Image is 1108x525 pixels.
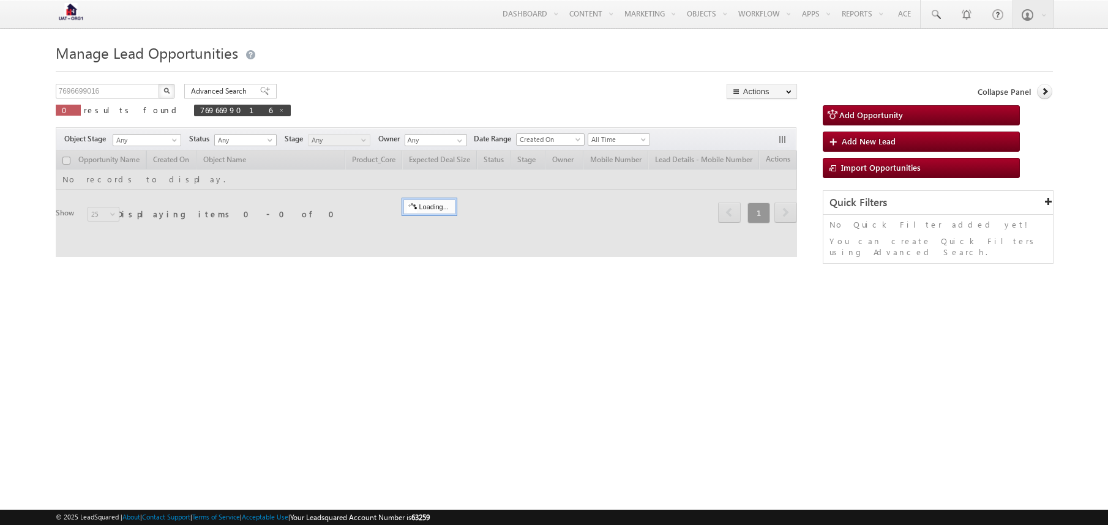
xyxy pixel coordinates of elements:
[56,43,238,62] span: Manage Lead Opportunities
[84,105,181,115] span: results found
[978,86,1031,97] span: Collapse Panel
[200,105,272,115] span: 7696699016
[163,87,170,94] img: Search
[122,513,140,521] a: About
[842,136,896,146] span: Add New Lead
[727,84,797,99] button: Actions
[191,86,250,97] span: Advanced Search
[56,3,86,24] img: Custom Logo
[189,133,214,144] span: Status
[64,133,111,144] span: Object Stage
[403,199,455,214] div: Loading...
[588,134,646,145] span: All Time
[841,162,921,173] span: Import Opportunities
[62,105,75,115] span: 0
[451,135,466,147] a: Show All Items
[474,133,516,144] span: Date Range
[829,236,1047,258] p: You can create Quick Filters using Advanced Search.
[516,133,585,146] a: Created On
[113,135,177,146] span: Any
[142,513,190,521] a: Contact Support
[56,512,430,523] span: © 2025 LeadSquared | | | | |
[285,133,308,144] span: Stage
[378,133,405,144] span: Owner
[214,134,277,146] a: Any
[839,110,903,120] span: Add Opportunity
[113,134,181,146] a: Any
[823,191,1054,215] div: Quick Filters
[309,135,367,146] span: Any
[405,134,467,146] input: Type to Search
[308,134,370,146] a: Any
[517,134,580,145] span: Created On
[411,513,430,522] span: 63259
[290,513,430,522] span: Your Leadsquared Account Number is
[588,133,650,146] a: All Time
[829,219,1047,230] p: No Quick Filter added yet!
[192,513,240,521] a: Terms of Service
[215,135,273,146] span: Any
[242,513,288,521] a: Acceptable Use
